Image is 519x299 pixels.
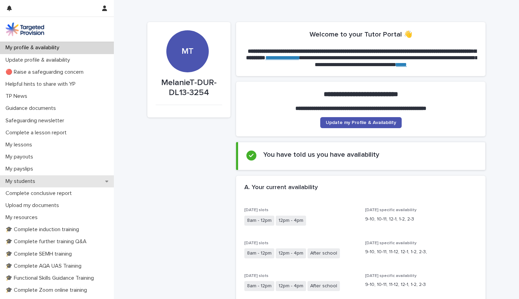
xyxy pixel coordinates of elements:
[3,190,77,197] p: Complete conclusive report
[3,178,41,185] p: My students
[307,248,340,258] span: After school
[276,248,306,258] span: 12pm - 4pm
[3,130,72,136] p: Complete a lesson report
[310,30,412,39] h2: Welcome to your Tutor Portal 👋
[3,275,99,281] p: 🎓 Functional Skills Guidance Training
[244,241,268,245] span: [DATE] slots
[3,166,39,172] p: My payslips
[326,120,396,125] span: Update my Profile & Availability
[244,281,274,291] span: 8am - 12pm
[3,202,65,209] p: Upload my documents
[276,216,306,226] span: 12pm - 4pm
[307,281,340,291] span: After school
[166,4,208,56] div: MT
[3,93,33,100] p: TP News
[3,57,76,63] p: Update profile & availability
[3,105,61,112] p: Guidance documents
[6,22,44,36] img: M5nRWzHhSzIhMunXDL62
[3,287,92,293] p: 🎓 Complete Zoom online training
[3,214,43,221] p: My resources
[320,117,402,128] a: Update my Profile & Availability
[3,69,89,75] p: 🔴 Raise a safeguarding concern
[3,263,87,269] p: 🎓 Complete AQA UAS Training
[3,44,65,51] p: My profile & availability
[3,142,38,148] p: My lessons
[156,78,222,98] p: MelanieT-DUR-DL13-3254
[3,81,81,87] p: Helpful hints to share with YP
[365,216,478,223] p: 9-10, 10-11, 12-1, 1-2, 2-3
[365,248,478,256] p: 9-10, 10-11, 11-12, 12-1, 1-2, 2-3,
[244,248,274,258] span: 8am - 12pm
[3,238,92,245] p: 🎓 Complete further training Q&A
[276,281,306,291] span: 12pm - 4pm
[365,208,417,212] span: [DATE] specific availability
[244,184,318,192] h2: A. Your current availability
[244,216,274,226] span: 8am - 12pm
[365,241,417,245] span: [DATE] specific availability
[3,251,77,257] p: 🎓 Complete SEMH training
[365,281,478,288] p: 9-10, 10-11, 11-12, 12-1, 1-2, 2-3
[263,151,379,159] h2: You have told us you have availability
[365,274,417,278] span: [DATE] specific availability
[244,208,268,212] span: [DATE] slots
[3,154,39,160] p: My payouts
[244,274,268,278] span: [DATE] slots
[3,117,70,124] p: Safeguarding newsletter
[3,226,85,233] p: 🎓 Complete induction training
